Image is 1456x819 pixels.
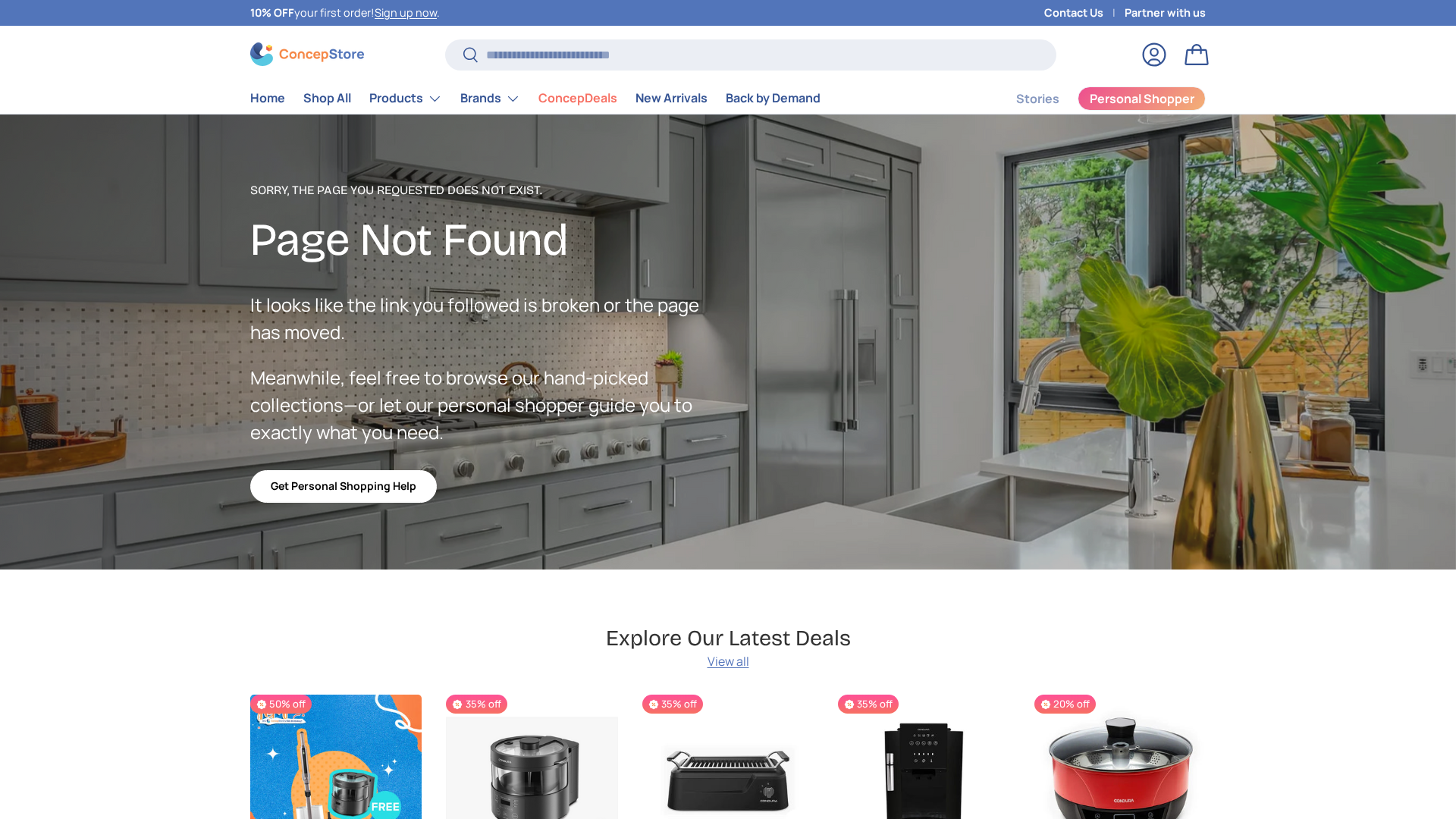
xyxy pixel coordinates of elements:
span: 35% off [642,695,703,714]
span: Personal Shopper [1090,93,1194,105]
summary: Products [360,83,451,114]
span: 50% off [250,695,312,714]
summary: Brands [451,83,529,114]
a: Brands [460,83,520,114]
p: It looks like the link you followed is broken or the page has moved. [250,291,728,346]
a: View all [708,652,749,670]
p: Sorry, the page you requested does not exist. [250,181,728,199]
img: ConcepStore [250,42,364,66]
a: Personal Shopper [1078,86,1206,111]
h2: Page Not Found [250,212,728,268]
a: Products [369,83,442,114]
p: your first order! . [250,5,440,21]
a: ConcepDeals [538,83,617,113]
span: 35% off [446,695,507,714]
a: New Arrivals [635,83,708,113]
a: Contact Us [1044,5,1125,21]
a: Get Personal Shopping Help [250,470,437,503]
span: 35% off [838,695,899,714]
h2: Explore Our Latest Deals [606,624,851,652]
span: 20% off [1034,695,1096,714]
nav: Primary [250,83,821,114]
a: Home [250,83,285,113]
a: Sign up now [375,5,437,20]
a: Shop All [303,83,351,113]
nav: Secondary [980,83,1206,114]
a: Back by Demand [726,83,821,113]
p: Meanwhile, feel free to browse our hand-picked collections—or let our personal shopper guide you ... [250,364,728,446]
a: Stories [1016,84,1059,114]
strong: 10% OFF [250,5,294,20]
a: Partner with us [1125,5,1206,21]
